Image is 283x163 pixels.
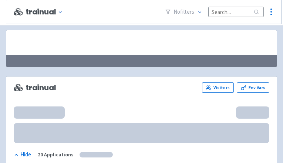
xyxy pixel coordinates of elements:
[173,8,194,16] span: No filter s
[237,82,269,93] a: Env Vars
[14,150,31,159] div: Hide
[14,84,56,92] span: trainual
[202,82,234,93] a: Visitors
[26,8,66,16] button: trainual
[14,150,32,159] button: Hide
[38,150,74,159] div: 20 Applications
[208,7,264,17] input: Search...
